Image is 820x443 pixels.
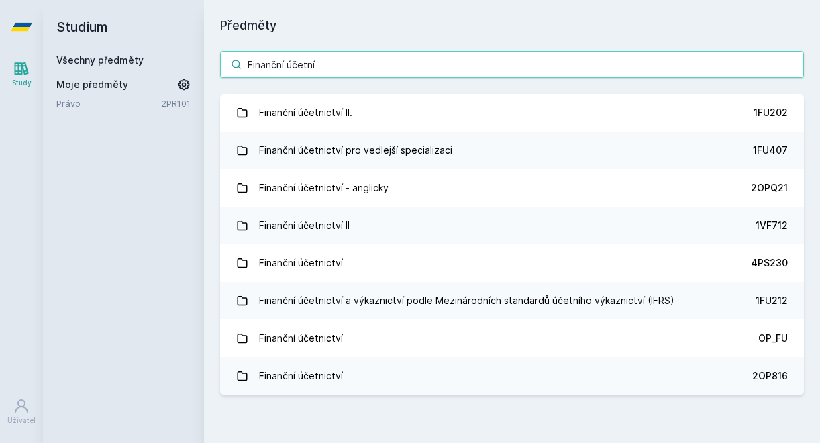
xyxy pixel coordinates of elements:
[220,94,804,132] a: Finanční účetnictví II. 1FU202
[754,106,788,119] div: 1FU202
[56,54,144,66] a: Všechny předměty
[220,51,804,78] input: Název nebo ident předmětu…
[259,287,674,314] div: Finanční účetnictví a výkaznictví podle Mezinárodních standardů účetního výkaznictví (IFRS)
[259,99,352,126] div: Finanční účetnictví II.
[756,219,788,232] div: 1VF712
[751,256,788,270] div: 4PS230
[56,78,128,91] span: Moje předměty
[7,415,36,426] div: Uživatel
[259,212,350,239] div: Finanční účetnictví II
[220,282,804,319] a: Finanční účetnictví a výkaznictví podle Mezinárodních standardů účetního výkaznictví (IFRS) 1FU212
[220,16,804,35] h1: Předměty
[259,362,343,389] div: Finanční účetnictví
[259,175,389,201] div: Finanční účetnictví - anglicky
[161,98,191,109] a: 2PR101
[753,144,788,157] div: 1FU407
[3,391,40,432] a: Uživatel
[3,54,40,95] a: Study
[220,169,804,207] a: Finanční účetnictví - anglicky 2OPQ21
[756,294,788,307] div: 1FU212
[220,207,804,244] a: Finanční účetnictví II 1VF712
[259,137,452,164] div: Finanční účetnictví pro vedlejší specializaci
[751,181,788,195] div: 2OPQ21
[758,332,788,345] div: OP_FU
[259,325,343,352] div: Finanční účetnictví
[12,78,32,88] div: Study
[220,132,804,169] a: Finanční účetnictví pro vedlejší specializaci 1FU407
[220,357,804,395] a: Finanční účetnictví 2OP816
[220,244,804,282] a: Finanční účetnictví 4PS230
[220,319,804,357] a: Finanční účetnictví OP_FU
[752,369,788,383] div: 2OP816
[56,97,161,110] a: Právo
[259,250,343,277] div: Finanční účetnictví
